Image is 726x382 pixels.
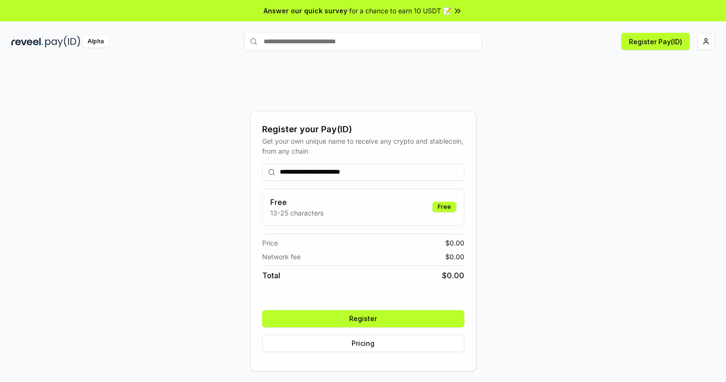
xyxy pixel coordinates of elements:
[262,252,301,262] span: Network fee
[264,6,347,16] span: Answer our quick survey
[445,238,464,248] span: $ 0.00
[432,202,456,212] div: Free
[262,136,464,156] div: Get your own unique name to receive any crypto and stablecoin, from any chain
[349,6,451,16] span: for a chance to earn 10 USDT 📝
[442,270,464,281] span: $ 0.00
[262,123,464,136] div: Register your Pay(ID)
[45,36,80,48] img: pay_id
[262,270,280,281] span: Total
[11,36,43,48] img: reveel_dark
[445,252,464,262] span: $ 0.00
[262,238,278,248] span: Price
[270,208,324,218] p: 13-25 characters
[262,310,464,327] button: Register
[621,33,690,50] button: Register Pay(ID)
[82,36,109,48] div: Alpha
[270,196,324,208] h3: Free
[262,335,464,352] button: Pricing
